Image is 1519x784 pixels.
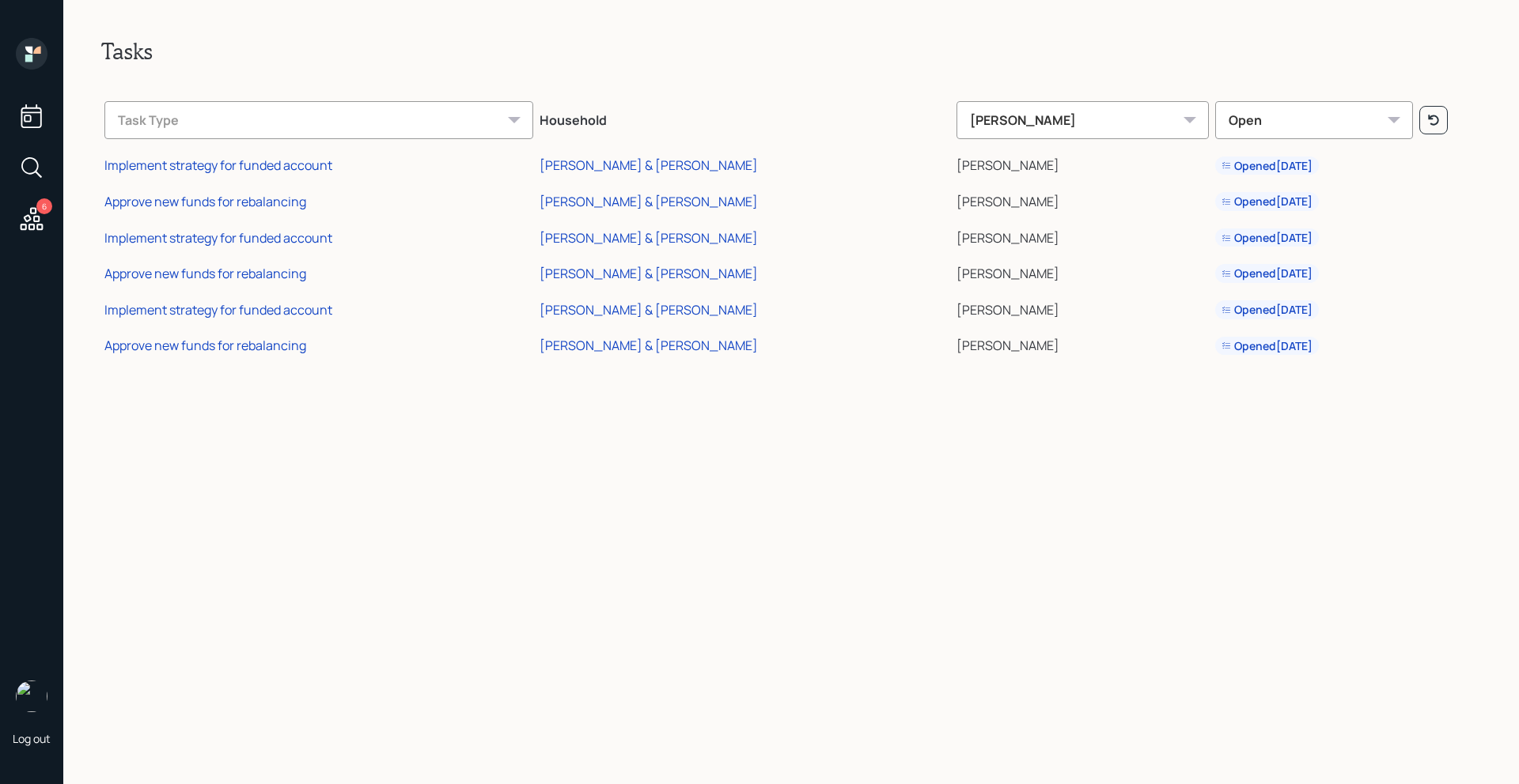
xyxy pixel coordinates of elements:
[104,265,306,282] div: Approve new funds for rebalancing
[1215,101,1413,139] div: Open
[1222,302,1313,318] div: Opened [DATE]
[1222,194,1313,209] div: Opened [DATE]
[1222,266,1313,281] div: Opened [DATE]
[953,289,1212,326] td: [PERSON_NAME]
[953,217,1212,254] td: [PERSON_NAME]
[104,337,306,354] div: Approve new funds for rebalancing
[956,101,1209,139] div: [PERSON_NAME]
[1222,230,1313,246] div: Opened [DATE]
[104,156,332,174] div: Implement strategy for funded account
[536,90,953,145] th: Household
[13,731,51,746] div: Log out
[101,38,1481,65] h2: Tasks
[540,193,758,210] div: [PERSON_NAME] & [PERSON_NAME]
[1222,338,1313,354] div: Opened [DATE]
[36,198,52,214] div: 6
[540,265,758,282] div: [PERSON_NAME] & [PERSON_NAME]
[953,253,1212,289] td: [PERSON_NAME]
[953,145,1212,182] td: [PERSON_NAME]
[104,301,332,318] div: Implement strategy for funded account
[16,680,47,712] img: michael-russo-headshot.png
[540,301,758,318] div: [PERSON_NAME] & [PERSON_NAME]
[953,326,1212,362] td: [PERSON_NAME]
[540,156,758,174] div: [PERSON_NAME] & [PERSON_NAME]
[953,181,1212,217] td: [PERSON_NAME]
[104,229,332,247] div: Implement strategy for funded account
[540,229,758,247] div: [PERSON_NAME] & [PERSON_NAME]
[104,101,533,139] div: Task Type
[540,337,758,354] div: [PERSON_NAME] & [PERSON_NAME]
[104,193,306,210] div: Approve new funds for rebalancing
[1222,158,1313,174] div: Opened [DATE]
